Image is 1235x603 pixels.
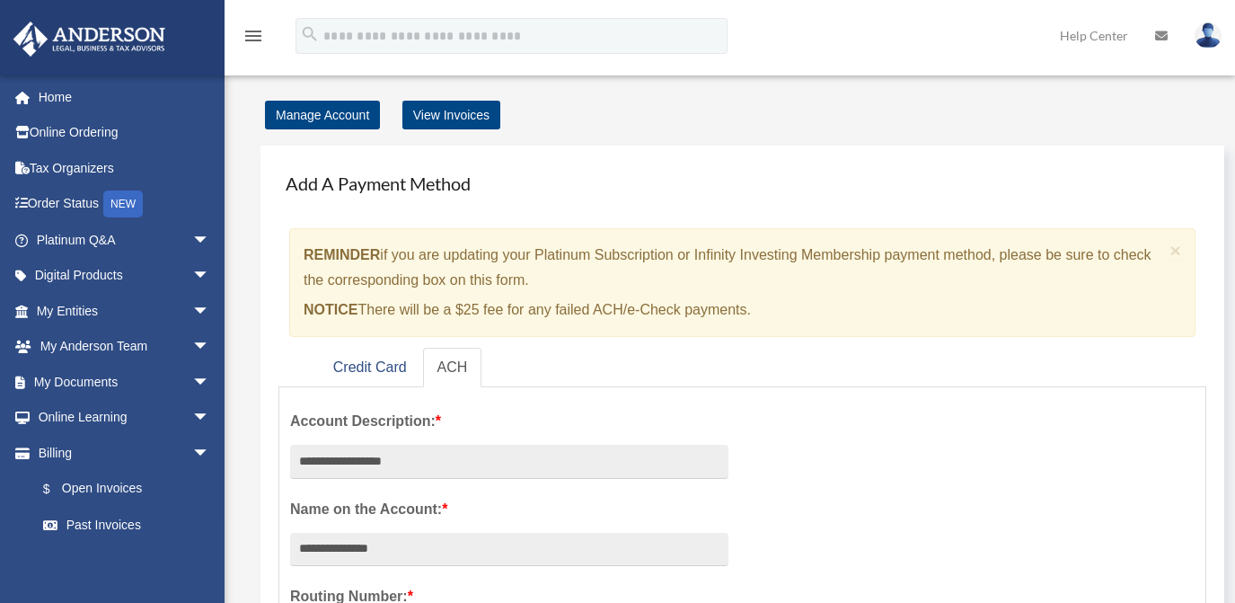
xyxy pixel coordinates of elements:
label: Account Description: [290,409,728,434]
label: Name on the Account: [290,497,728,522]
span: arrow_drop_down [192,364,228,401]
a: Order StatusNEW [13,186,237,223]
i: search [300,24,320,44]
a: Digital Productsarrow_drop_down [13,258,237,294]
a: ACH [423,348,482,388]
a: My Documentsarrow_drop_down [13,364,237,400]
div: NEW [103,191,143,217]
a: My Entitiesarrow_drop_down [13,293,237,329]
a: $Open Invoices [25,471,237,508]
a: Home [13,79,237,115]
span: arrow_drop_down [192,222,228,259]
strong: NOTICE [304,302,357,317]
span: arrow_drop_down [192,400,228,437]
strong: REMINDER [304,247,380,262]
span: arrow_drop_down [192,293,228,330]
a: Manage Account [265,101,380,129]
a: Manage Payments [25,543,228,579]
a: Online Learningarrow_drop_down [13,400,237,436]
a: Credit Card [319,348,421,388]
img: Anderson Advisors Platinum Portal [8,22,171,57]
img: User Pic [1195,22,1222,49]
div: if you are updating your Platinum Subscription or Infinity Investing Membership payment method, p... [289,228,1195,337]
a: Online Ordering [13,115,237,151]
a: Past Invoices [25,507,237,543]
span: arrow_drop_down [192,329,228,366]
span: $ [53,478,62,501]
p: There will be a $25 fee for any failed ACH/e-Check payments. [304,297,1163,323]
a: Tax Organizers [13,150,237,186]
span: × [1170,240,1182,261]
a: View Invoices [402,101,500,129]
a: My Anderson Teamarrow_drop_down [13,329,237,365]
a: Platinum Q&Aarrow_drop_down [13,222,237,258]
span: arrow_drop_down [192,435,228,472]
i: menu [243,25,264,47]
button: Close [1170,241,1182,260]
span: arrow_drop_down [192,258,228,295]
h4: Add A Payment Method [278,164,1206,203]
a: menu [243,31,264,47]
a: Billingarrow_drop_down [13,435,237,471]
